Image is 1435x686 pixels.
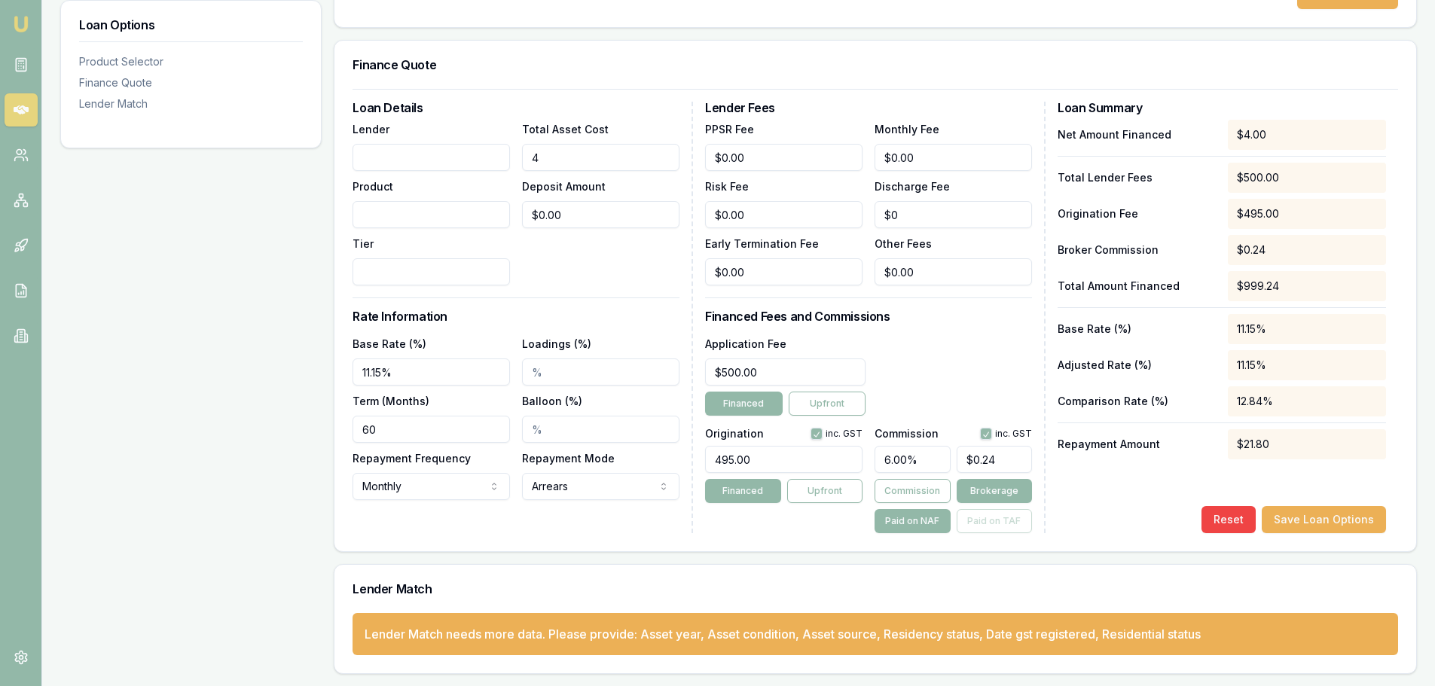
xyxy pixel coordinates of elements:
label: Term (Months) [353,395,429,407]
label: Origination [705,428,764,439]
div: inc. GST [980,428,1032,440]
div: Lender Match [79,96,303,111]
p: Total Lender Fees [1058,170,1216,185]
label: Product [353,180,393,193]
button: Upfront [787,479,863,503]
button: Commission [875,479,950,503]
h3: Financed Fees and Commissions [705,310,1032,322]
input: $ [522,144,679,171]
p: Origination Fee [1058,206,1216,221]
p: Total Amount Financed [1058,279,1216,294]
h3: Lender Fees [705,102,1032,114]
label: Application Fee [705,337,786,350]
div: 11.15% [1228,314,1386,344]
label: Deposit Amount [522,180,606,193]
input: $ [875,201,1032,228]
div: inc. GST [811,428,863,440]
label: Early Termination Fee [705,237,819,250]
div: $495.00 [1228,199,1386,229]
h3: Rate Information [353,310,679,322]
input: $ [705,358,866,386]
div: $21.80 [1228,429,1386,459]
label: Monthly Fee [875,123,939,136]
input: $ [705,258,863,285]
div: 12.84% [1228,386,1386,416]
input: % [875,446,950,473]
div: Product Selector [79,54,303,69]
button: Paid on NAF [875,509,950,533]
input: % [353,358,510,386]
button: Upfront [789,392,866,416]
p: Repayment Amount [1058,437,1216,452]
h3: Lender Match [353,583,1398,595]
h3: Loan Options [79,19,303,31]
input: $ [875,258,1032,285]
input: % [522,416,679,443]
input: $ [875,144,1032,171]
div: Finance Quote [79,75,303,90]
label: Repayment Frequency [353,452,471,465]
button: Save Loan Options [1262,506,1386,533]
p: Net Amount Financed [1058,127,1216,142]
label: Loadings (%) [522,337,591,350]
div: $4.00 [1228,120,1386,150]
h3: Finance Quote [353,59,1398,71]
p: Broker Commission [1058,242,1216,258]
label: PPSR Fee [705,123,754,136]
button: Financed [705,392,782,416]
h3: Loan Summary [1058,102,1386,114]
button: Brokerage [957,479,1032,503]
input: $ [705,201,863,228]
input: % [522,358,679,386]
button: Financed [705,479,780,503]
h3: Loan Details [353,102,679,114]
label: Risk Fee [705,180,749,193]
label: Balloon (%) [522,395,582,407]
img: emu-icon-u.png [12,15,30,33]
label: Discharge Fee [875,180,950,193]
p: Base Rate (%) [1058,322,1216,337]
label: Lender [353,123,389,136]
p: Comparison Rate (%) [1058,394,1216,409]
label: Repayment Mode [522,452,615,465]
div: $0.24 [1228,235,1386,265]
label: Commission [875,428,939,439]
div: Lender Match needs more data. Please provide: Asset year, Asset condition, Asset source, Residenc... [365,625,1201,643]
div: $500.00 [1228,163,1386,193]
div: $999.24 [1228,271,1386,301]
input: $ [522,201,679,228]
p: Adjusted Rate (%) [1058,358,1216,373]
label: Tier [353,237,374,250]
label: Base Rate (%) [353,337,426,350]
label: Other Fees [875,237,932,250]
input: $ [705,144,863,171]
button: Reset [1201,506,1256,533]
label: Total Asset Cost [522,123,609,136]
div: 11.15% [1228,350,1386,380]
